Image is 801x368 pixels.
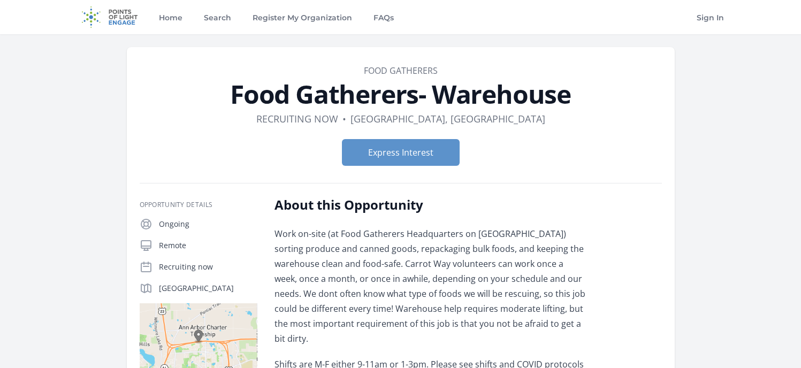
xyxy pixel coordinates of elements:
[350,111,545,126] dd: [GEOGRAPHIC_DATA], [GEOGRAPHIC_DATA]
[364,65,438,76] a: Food Gatherers
[342,139,460,166] button: Express Interest
[140,201,257,209] h3: Opportunity Details
[274,196,588,213] h2: About this Opportunity
[159,240,257,251] p: Remote
[140,81,662,107] h1: Food Gatherers- Warehouse
[159,219,257,229] p: Ongoing
[159,262,257,272] p: Recruiting now
[159,283,257,294] p: [GEOGRAPHIC_DATA]
[274,226,588,346] p: Work on-site (at Food Gatherers Headquarters on [GEOGRAPHIC_DATA]) sorting produce and canned goo...
[342,111,346,126] div: •
[256,111,338,126] dd: Recruiting now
